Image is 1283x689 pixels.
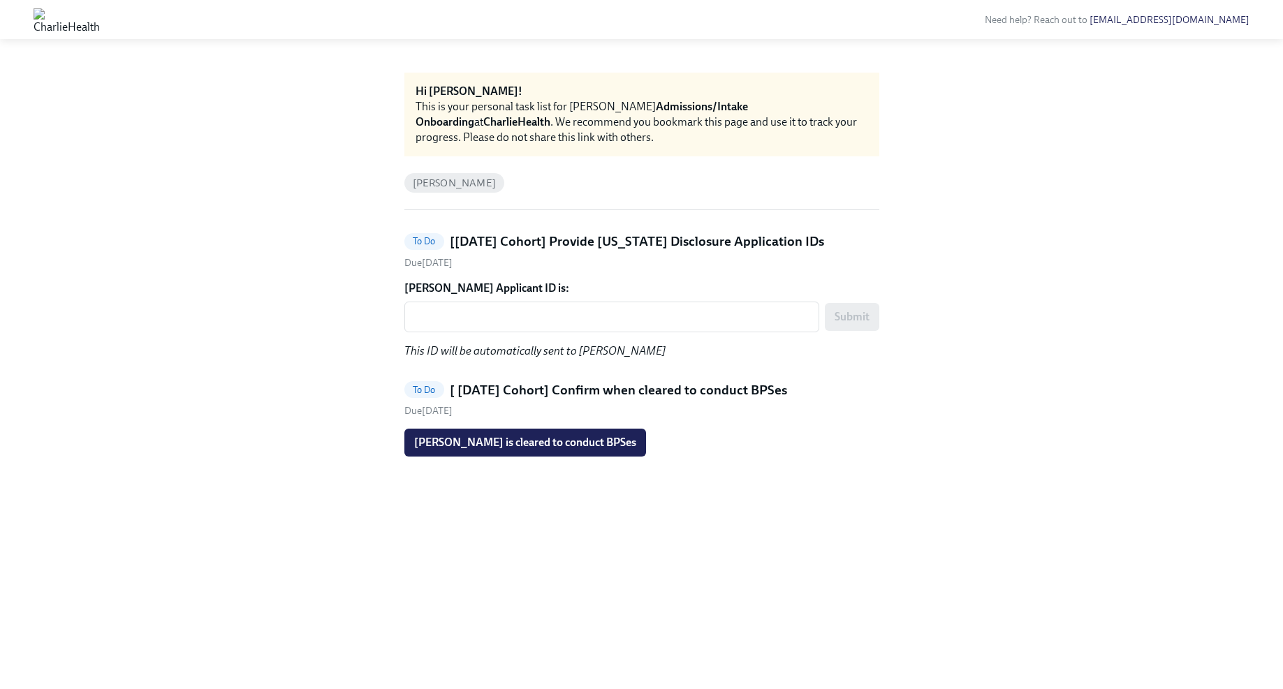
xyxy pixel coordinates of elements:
button: [PERSON_NAME] is cleared to conduct BPSes [404,429,646,457]
h5: [[DATE] Cohort] Provide [US_STATE] Disclosure Application IDs [450,232,824,251]
h5: [ [DATE] Cohort] Confirm when cleared to conduct BPSes [450,381,787,399]
em: This ID will be automatically sent to [PERSON_NAME] [404,344,666,357]
span: [PERSON_NAME] [404,178,505,188]
a: To Do[ [DATE] Cohort] Confirm when cleared to conduct BPSesDue[DATE] [404,381,879,418]
span: Sunday, September 21st 2025, 9:00 am [404,405,453,417]
span: [PERSON_NAME] is cleared to conduct BPSes [414,436,636,450]
a: To Do[[DATE] Cohort] Provide [US_STATE] Disclosure Application IDsDue[DATE] [404,232,879,269]
img: CharlieHealth [34,8,100,31]
div: This is your personal task list for [PERSON_NAME] at . We recommend you bookmark this page and us... [416,99,868,145]
strong: Hi [PERSON_NAME]! [416,84,522,98]
label: [PERSON_NAME] Applicant ID is: [404,281,879,296]
span: Need help? Reach out to [985,14,1249,26]
a: [EMAIL_ADDRESS][DOMAIN_NAME] [1090,14,1249,26]
span: To Do [404,236,444,246]
span: To Do [404,385,444,395]
strong: CharlieHealth [483,115,550,128]
span: Thursday, September 11th 2025, 9:00 am [404,257,453,269]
